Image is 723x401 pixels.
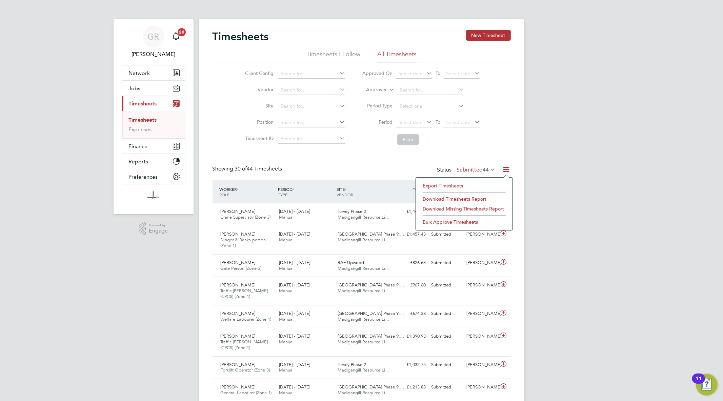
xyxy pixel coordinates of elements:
span: Forklift Operator (Zone 3) [221,367,270,373]
div: [PERSON_NAME] [464,382,499,393]
span: [DATE] - [DATE] [279,208,310,214]
span: [DATE] - [DATE] [279,333,310,339]
input: Search for... [278,134,345,144]
span: Turvey Phase 2 [338,208,366,214]
span: Madigangill Resource Li… [338,265,389,271]
span: Select date [398,71,423,77]
span: [GEOGRAPHIC_DATA] Phase 9.… [338,231,404,237]
span: 44 Timesheets [235,165,282,172]
div: Submitted [429,229,464,240]
span: 20 [178,28,186,36]
span: Madigangill Resource Li… [338,390,389,396]
div: £826.63 [394,257,429,268]
button: Reports [122,154,185,169]
span: Madigangill Resource Li… [338,339,389,345]
div: [PERSON_NAME] [464,257,499,268]
span: Timesheets [129,100,157,107]
a: Timesheets [129,117,157,123]
a: 20 [169,26,183,47]
span: TOTAL [413,186,425,192]
label: Client Config [243,70,274,76]
div: [PERSON_NAME] [464,229,499,240]
span: Manual [279,214,294,220]
button: Open Resource Center, 11 new notifications [696,374,718,396]
span: Powered by [149,222,168,228]
span: VENDOR [337,192,353,197]
span: Manual [279,288,294,294]
div: £1,442.00 [394,206,429,217]
span: Finance [129,143,148,149]
label: Timesheet ID [243,135,274,141]
span: Madigangill Resource Li… [338,237,389,243]
label: Position [243,119,274,125]
span: Select date [446,71,470,77]
span: Turvey Phase 2 [338,362,366,367]
span: Manual [279,237,294,243]
div: 11 [696,379,702,387]
div: [PERSON_NAME] [464,359,499,370]
img: madigangill-logo-retina.png [146,191,161,202]
span: / [345,186,346,192]
span: [DATE] - [DATE] [279,282,310,288]
button: Jobs [122,81,185,96]
button: Network [122,65,185,80]
div: Submitted [429,382,464,393]
nav: Main navigation [114,19,194,214]
span: 44 [483,166,489,173]
span: Network [129,70,150,76]
input: Search for... [278,85,345,95]
span: Traffic [PERSON_NAME] (CPCS) (Zone 1) [221,339,268,350]
span: [DATE] - [DATE] [279,362,310,367]
span: Crane Supervisor (Zone 3) [221,214,271,220]
span: To [434,118,442,126]
input: Search for... [278,69,345,79]
button: Preferences [122,169,185,184]
div: [PERSON_NAME] [464,331,499,342]
span: Manual [279,316,294,322]
a: Expenses [129,126,152,133]
input: Search for... [278,118,345,127]
span: Select date [398,119,423,125]
span: [GEOGRAPHIC_DATA] Phase 9.… [338,310,404,316]
span: [DATE] - [DATE] [279,384,310,390]
div: £1,213.88 [394,382,429,393]
span: Goncalo Rodrigues [122,50,185,58]
span: [PERSON_NAME] [221,310,256,316]
div: £1,457.43 [394,229,429,240]
span: [PERSON_NAME] [221,362,256,367]
span: [PERSON_NAME] [221,384,256,390]
span: [PERSON_NAME] [221,231,256,237]
span: Madigangill Resource Li… [338,214,389,220]
span: [DATE] - [DATE] [279,231,310,237]
span: Madigangill Resource Li… [338,367,389,373]
div: Timesheets [122,111,185,138]
label: Approved On [362,70,393,76]
span: [PERSON_NAME] [221,260,256,265]
label: Vendor [243,86,274,93]
input: Search for... [397,85,464,95]
span: [GEOGRAPHIC_DATA] Phase 9.… [338,333,404,339]
div: WORKER [218,183,277,201]
span: Reports [129,158,148,165]
span: [PERSON_NAME] [221,333,256,339]
span: TYPE [278,192,287,197]
label: Period Type [362,103,393,109]
a: Powered byEngage [139,222,168,235]
span: Manual [279,390,294,396]
h2: Timesheets [213,30,269,43]
span: / [237,186,238,192]
div: £967.60 [394,280,429,291]
span: Manual [279,339,294,345]
div: Showing [213,165,284,173]
div: SITE [335,183,394,201]
span: Madigangill Resource Li… [338,316,389,322]
span: Jobs [129,85,141,92]
div: [PERSON_NAME] [464,308,499,319]
span: Gate Person (Zone 3) [221,265,262,271]
input: Select one [397,102,464,111]
div: Submitted [429,257,464,268]
li: All Timesheets [377,50,417,62]
div: Submitted [429,359,464,370]
li: Download Timesheets Report [419,194,509,204]
span: To [434,69,442,78]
